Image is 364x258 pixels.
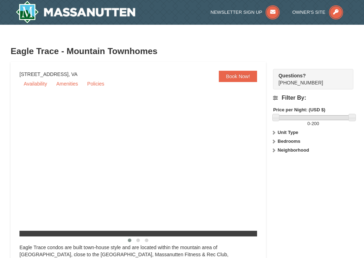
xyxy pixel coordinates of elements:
span: 200 [312,121,319,126]
a: Newsletter Sign Up [211,10,280,15]
span: [PHONE_NUMBER] [278,72,341,86]
strong: Bedrooms [278,139,300,144]
img: Massanutten Resort Logo [16,1,135,23]
h4: Filter By: [273,95,353,101]
strong: Price per Night: (USD $) [273,107,325,112]
strong: Neighborhood [278,147,309,153]
label: - [273,120,353,127]
a: Massanutten Resort [16,1,135,23]
a: Book Now! [219,71,257,82]
a: Owner's Site [292,10,343,15]
strong: Unit Type [278,130,298,135]
span: Owner's Site [292,10,325,15]
span: Newsletter Sign Up [211,10,262,15]
h3: Eagle Trace - Mountain Townhomes [11,44,353,58]
a: Availability [19,78,51,89]
a: Policies [83,78,108,89]
span: 0 [307,121,310,126]
strong: Questions? [278,73,306,78]
a: Amenities [52,78,82,89]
